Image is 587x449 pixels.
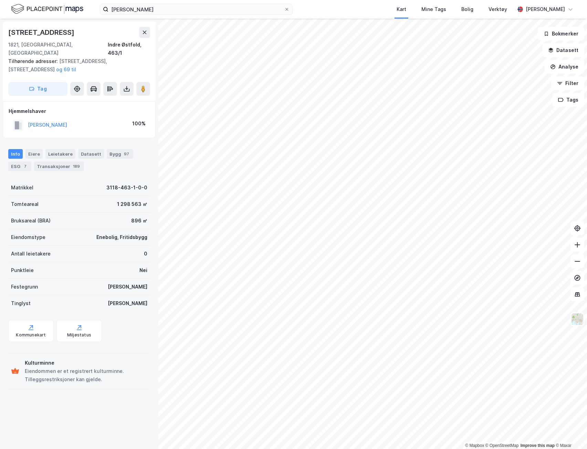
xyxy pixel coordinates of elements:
div: Bruksareal (BRA) [11,217,51,225]
span: Tilhørende adresser: [8,58,59,64]
button: Tag [8,82,67,96]
div: Nei [139,266,147,274]
button: Tags [552,93,584,107]
div: Eiendomstype [11,233,45,241]
div: 97 [123,150,130,157]
div: Bolig [461,5,473,13]
div: Transaksjoner [34,161,84,171]
div: Kontrollprogram for chat [553,416,587,449]
div: Datasett [78,149,104,159]
button: Filter [551,76,584,90]
button: Bokmerker [538,27,584,41]
img: Z [571,313,584,326]
div: 7 [22,163,29,170]
div: Bygg [107,149,133,159]
div: 0 [144,250,147,258]
div: Enebolig, Fritidsbygg [96,233,147,241]
button: Analyse [544,60,584,74]
div: Matrikkel [11,184,33,192]
input: Søk på adresse, matrikkel, gårdeiere, leietakere eller personer [108,4,284,14]
div: Eiendommen er et registrert kulturminne. Tilleggsrestriksjoner kan gjelde. [25,367,147,384]
div: Hjemmelshaver [9,107,150,115]
button: Datasett [542,43,584,57]
div: 896 ㎡ [131,217,147,225]
div: Eiere [25,149,43,159]
div: Kulturminne [25,359,147,367]
div: Verktøy [489,5,507,13]
div: Mine Tags [421,5,446,13]
div: Leietakere [45,149,75,159]
div: [PERSON_NAME] [108,299,147,307]
div: Indre Østfold, 463/1 [108,41,150,57]
div: Miljøstatus [67,332,91,338]
img: logo.f888ab2527a4732fd821a326f86c7f29.svg [11,3,83,15]
iframe: Chat Widget [553,416,587,449]
div: 3118-463-1-0-0 [106,184,147,192]
div: Antall leietakere [11,250,51,258]
div: Festegrunn [11,283,38,291]
div: Kommunekart [16,332,46,338]
div: Punktleie [11,266,34,274]
div: Kart [397,5,406,13]
div: ESG [8,161,31,171]
div: [STREET_ADDRESS] [8,27,76,38]
div: [STREET_ADDRESS], [STREET_ADDRESS] [8,57,145,74]
a: OpenStreetMap [485,443,519,448]
div: [PERSON_NAME] [526,5,565,13]
div: 189 [72,163,81,170]
a: Mapbox [465,443,484,448]
div: Tinglyst [11,299,31,307]
div: [PERSON_NAME] [108,283,147,291]
div: 1 298 563 ㎡ [117,200,147,208]
div: 1821, [GEOGRAPHIC_DATA], [GEOGRAPHIC_DATA] [8,41,108,57]
div: Info [8,149,23,159]
a: Improve this map [521,443,555,448]
div: Tomteareal [11,200,39,208]
div: 100% [132,119,146,128]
